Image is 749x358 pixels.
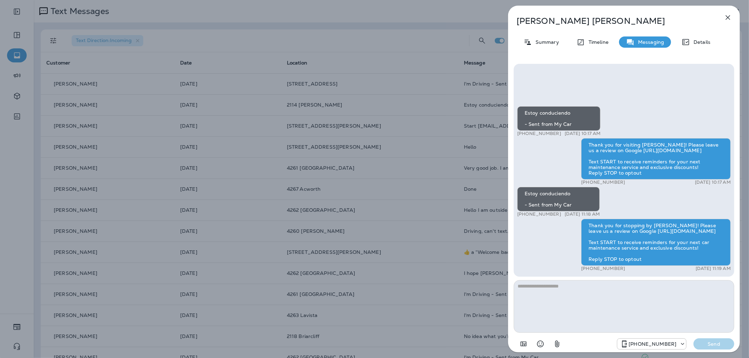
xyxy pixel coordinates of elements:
[517,106,600,131] div: Estoy conduciendo - Sent from My Car
[517,187,600,211] div: Estoy conduciendo - Sent from My Car
[517,211,561,217] p: [PHONE_NUMBER]
[517,337,531,351] button: Add in a premade template
[695,180,731,185] p: [DATE] 10:17 AM
[581,138,731,180] div: Thank you for visiting [PERSON_NAME]! Please leave us a review on Google [URL][DOMAIN_NAME] Text ...
[517,16,708,26] p: [PERSON_NAME] [PERSON_NAME]
[690,39,710,45] p: Details
[532,39,559,45] p: Summary
[629,341,676,347] p: [PHONE_NUMBER]
[533,337,547,351] button: Select an emoji
[565,131,600,136] p: [DATE] 10:17 AM
[565,211,600,217] p: [DATE] 11:18 AM
[617,340,686,348] div: +1 (470) 480-0229
[696,266,731,271] p: [DATE] 11:19 AM
[581,219,731,266] div: Thank you for stopping by [PERSON_NAME]! Please leave us a review on Google [URL][DOMAIN_NAME] Te...
[635,39,664,45] p: Messaging
[581,180,625,185] p: [PHONE_NUMBER]
[581,266,625,271] p: [PHONE_NUMBER]
[585,39,609,45] p: Timeline
[517,131,561,136] p: [PHONE_NUMBER]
